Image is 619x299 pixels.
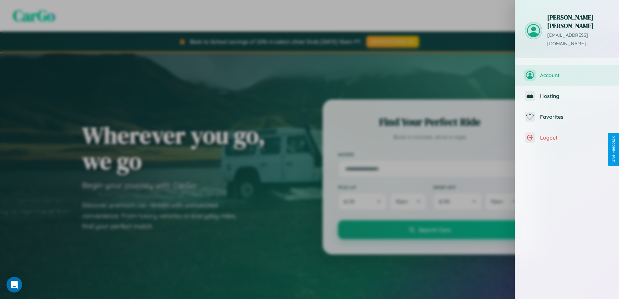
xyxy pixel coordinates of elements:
h3: [PERSON_NAME] [PERSON_NAME] [547,13,609,30]
div: Open Intercom Messenger [6,277,22,292]
div: Give Feedback [611,136,616,163]
p: [EMAIL_ADDRESS][DOMAIN_NAME] [547,31,609,48]
button: Logout [515,127,619,148]
span: Favorites [540,114,609,120]
button: Hosting [515,86,619,106]
span: Hosting [540,93,609,99]
button: Favorites [515,106,619,127]
span: Account [540,72,609,78]
button: Account [515,65,619,86]
span: Logout [540,134,609,141]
